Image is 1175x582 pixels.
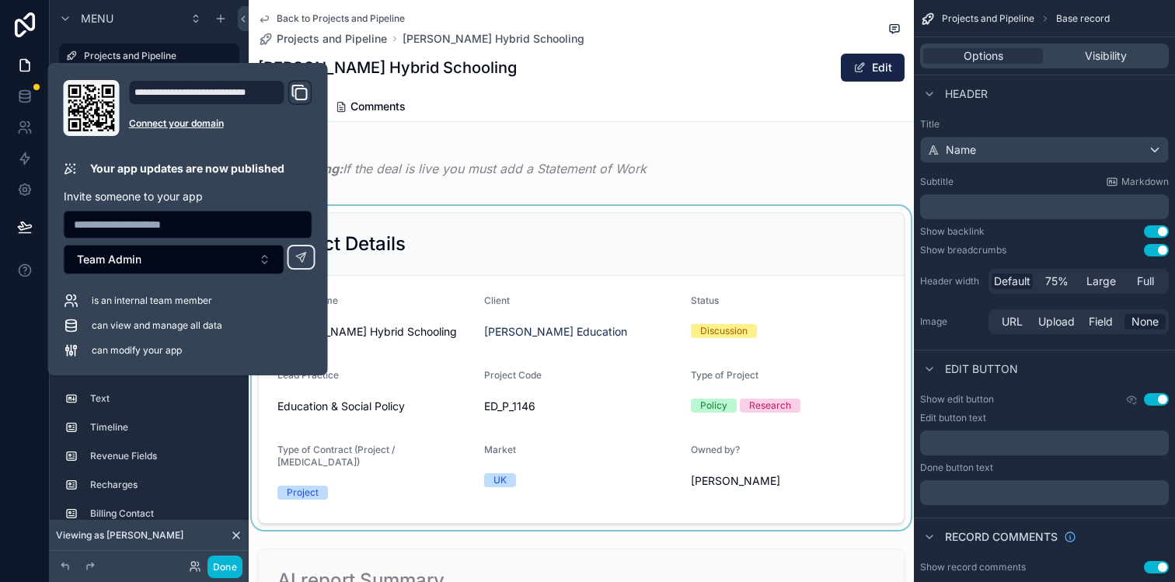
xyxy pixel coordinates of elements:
[64,245,284,274] button: Select Button
[945,86,988,102] span: Header
[1045,274,1069,289] span: 75%
[920,393,994,406] label: Show edit button
[92,319,222,332] span: can view and manage all data
[920,412,986,424] label: Edit button text
[841,54,905,82] button: Edit
[994,274,1030,289] span: Default
[945,529,1058,545] span: Record comments
[90,507,233,520] label: Billing Contact
[403,31,584,47] a: [PERSON_NAME] Hybrid Schooling
[920,275,982,288] label: Header width
[64,189,312,204] p: Invite someone to your app
[1002,314,1023,329] span: URL
[258,31,387,47] a: Projects and Pipeline
[942,12,1034,25] span: Projects and Pipeline
[129,80,312,136] div: Domain and Custom Link
[84,50,230,62] label: Projects and Pipeline
[90,479,233,491] label: Recharges
[350,99,406,114] span: Comments
[1137,274,1154,289] span: Full
[77,252,141,267] span: Team Admin
[920,462,993,474] label: Done button text
[1056,12,1110,25] span: Base record
[1121,176,1169,188] span: Markdown
[1089,314,1113,329] span: Field
[1131,314,1159,329] span: None
[1086,274,1116,289] span: Large
[920,315,982,328] label: Image
[1038,314,1075,329] span: Upload
[920,118,1169,131] label: Title
[92,294,212,307] span: is an internal team member
[335,92,406,124] a: Comments
[920,194,1169,219] div: scrollable content
[207,556,242,578] button: Done
[920,430,1169,455] div: scrollable content
[946,142,976,158] span: Name
[920,225,985,238] div: Show backlink
[56,529,183,542] span: Viewing as [PERSON_NAME]
[1085,48,1127,64] span: Visibility
[90,392,233,405] label: Text
[81,11,113,26] span: Menu
[129,117,312,130] a: Connect your domain
[50,293,249,526] div: scrollable content
[920,244,1006,256] div: Show breadcrumbs
[277,12,405,25] span: Back to Projects and Pipeline
[945,361,1018,377] span: Edit button
[92,344,182,357] span: can modify your app
[59,44,239,68] a: Projects and Pipeline
[258,12,405,25] a: Back to Projects and Pipeline
[90,450,233,462] label: Revenue Fields
[90,161,284,176] p: Your app updates are now published
[920,176,954,188] label: Subtitle
[1106,176,1169,188] a: Markdown
[964,48,1003,64] span: Options
[90,421,233,434] label: Timeline
[258,57,517,78] h1: [PERSON_NAME] Hybrid Schooling
[920,480,1169,505] div: scrollable content
[277,31,387,47] span: Projects and Pipeline
[920,137,1169,163] button: Name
